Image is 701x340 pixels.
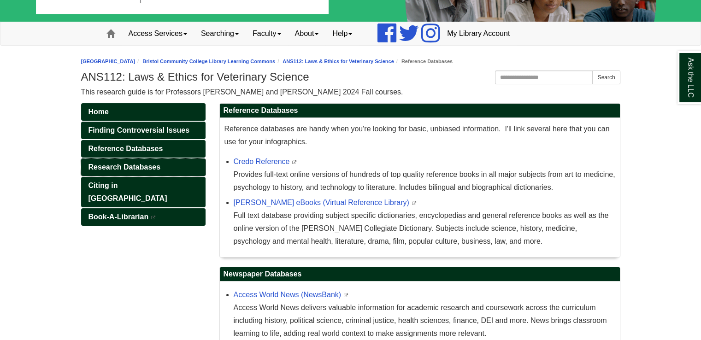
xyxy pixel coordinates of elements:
[234,209,615,248] div: Full text database providing subject specific dictionaries, encyclopedias and general reference b...
[220,104,620,118] h2: Reference Databases
[81,103,206,226] div: Guide Pages
[292,160,297,164] i: This link opens in a new window
[224,125,610,146] span: Reference databases are handy when you're looking for basic, unbiased information. I'll link seve...
[88,126,190,134] span: Finding Controversial Issues
[411,201,417,205] i: This link opens in a new window
[283,59,394,64] a: ANS112: Laws & Ethics for Veterinary Science
[220,267,620,281] h2: Newspaper Databases
[88,108,109,116] span: Home
[246,22,288,45] a: Faculty
[81,140,206,158] a: Reference Databases
[88,182,167,202] span: Citing in [GEOGRAPHIC_DATA]
[234,291,342,299] a: Access World News (NewsBank)
[234,168,615,194] div: Provides full-text online versions of hundreds of top quality reference books in all major subjec...
[325,22,359,45] a: Help
[81,177,206,207] a: Citing in [GEOGRAPHIC_DATA]
[343,293,349,298] i: This link opens in a new window
[592,70,620,84] button: Search
[234,158,290,165] a: Credo Reference
[122,22,194,45] a: Access Services
[81,59,135,64] a: [GEOGRAPHIC_DATA]
[440,22,517,45] a: My Library Account
[234,199,409,206] a: [PERSON_NAME] eBooks (Virtual Reference Library)
[88,145,163,152] span: Reference Databases
[81,88,403,96] span: This research guide is for Professors [PERSON_NAME] and [PERSON_NAME] 2024 Fall courses.
[88,213,149,221] span: Book-A-Librarian
[394,57,453,66] li: Reference Databases
[81,158,206,176] a: Research Databases
[81,103,206,121] a: Home
[194,22,246,45] a: Searching
[288,22,326,45] a: About
[81,70,620,83] h1: ANS112: Laws & Ethics for Veterinary Science
[81,122,206,139] a: Finding Controversial Issues
[151,216,156,220] i: This link opens in a new window
[81,57,620,66] nav: breadcrumb
[88,163,161,171] span: Research Databases
[81,208,206,226] a: Book-A-Librarian
[142,59,275,64] a: Bristol Community College Library Learning Commons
